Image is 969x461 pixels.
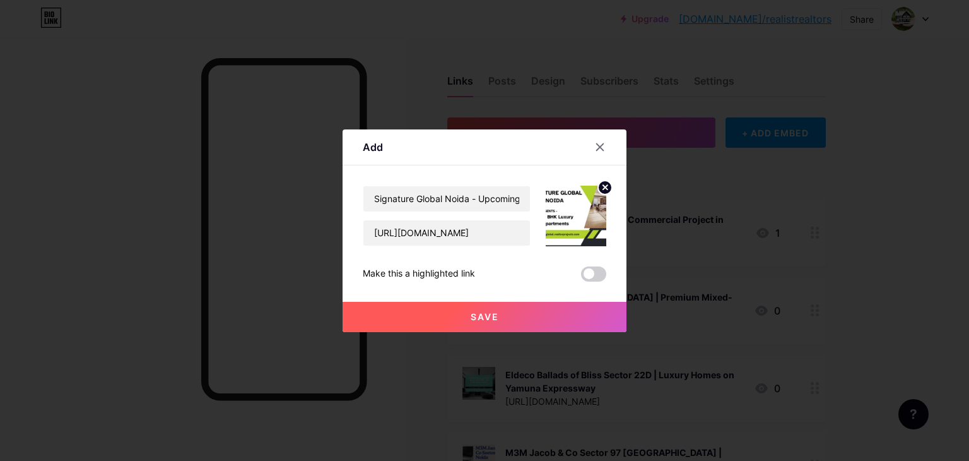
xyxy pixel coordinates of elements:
[363,220,530,246] input: URL
[343,302,626,332] button: Save
[546,186,606,246] img: link_thumbnail
[363,266,475,282] div: Make this a highlighted link
[363,186,530,212] input: Title
[363,140,383,155] div: Add
[471,311,499,322] span: Save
